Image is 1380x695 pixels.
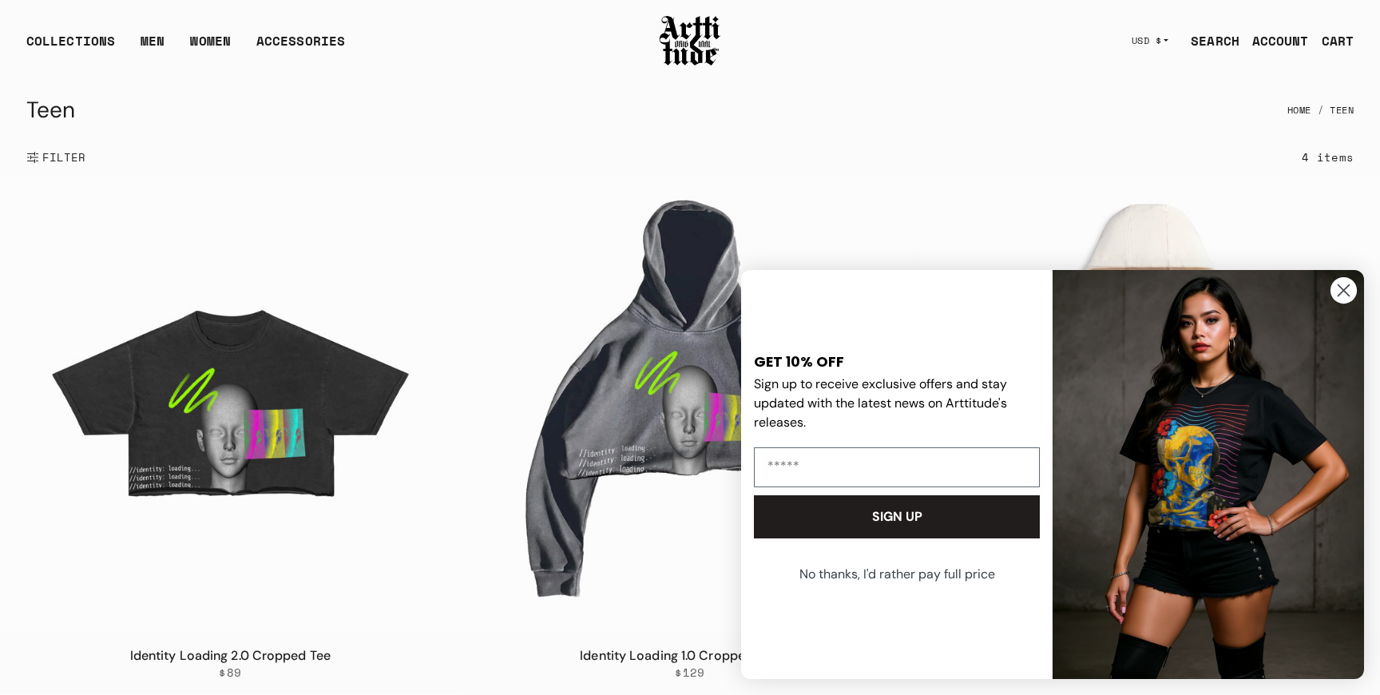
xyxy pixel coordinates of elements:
[1053,270,1364,679] img: 88b40c6e-4fbe-451e-b692-af676383430e.jpeg
[752,554,1041,594] button: No thanks, I'd rather pay full price
[1239,25,1309,57] a: ACCOUNT
[219,665,241,680] span: $89
[754,351,844,371] span: GET 10% OFF
[1302,148,1354,166] div: 4 items
[141,31,165,63] a: MEN
[1287,93,1311,128] a: Home
[1132,34,1162,47] span: USD $
[920,175,1379,634] img: 404 Not Found Signature Hoodie
[658,14,722,68] img: Arttitude
[725,254,1380,695] div: FLYOUT Form
[256,31,345,63] div: ACCESSORIES
[1322,31,1354,50] div: CART
[461,175,920,634] img: Identity Loading 1.0 Cropped Hoodie
[190,31,231,63] a: WOMEN
[754,375,1007,431] span: Sign up to receive exclusive offers and stay updated with the latest news on Arttitude's releases.
[14,31,358,63] ul: Main navigation
[130,647,331,664] a: Identity Loading 2.0 Cropped Tee
[1,175,460,634] img: Identity Loading 2.0 Cropped Tee
[26,31,115,63] div: COLLECTIONS
[754,447,1040,487] input: Email
[1311,93,1354,128] li: Teen
[1178,25,1239,57] a: SEARCH
[1330,276,1358,304] button: Close dialog
[580,647,800,664] a: Identity Loading 1.0 Cropped Hoodie
[1309,25,1354,57] a: Open cart
[754,495,1040,538] button: SIGN UP
[39,149,86,165] span: FILTER
[675,665,704,680] span: $129
[26,91,75,129] h1: Teen
[26,140,86,175] button: Show filters
[1122,23,1179,58] button: USD $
